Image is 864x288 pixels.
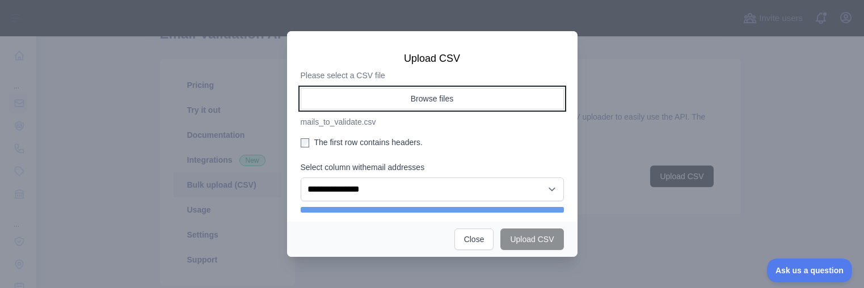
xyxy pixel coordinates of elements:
button: Upload CSV [500,228,563,250]
iframe: Toggle Customer Support [767,259,853,282]
label: The first row contains headers. [301,137,564,148]
input: The first row contains headers. [301,138,310,147]
label: Select column with email addresses [301,162,564,173]
button: Browse files [301,88,564,109]
p: Please select a CSV file [301,70,564,81]
button: Close [454,228,494,250]
p: mails_to_validate.csv [301,116,564,128]
h3: Upload CSV [301,52,564,65]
